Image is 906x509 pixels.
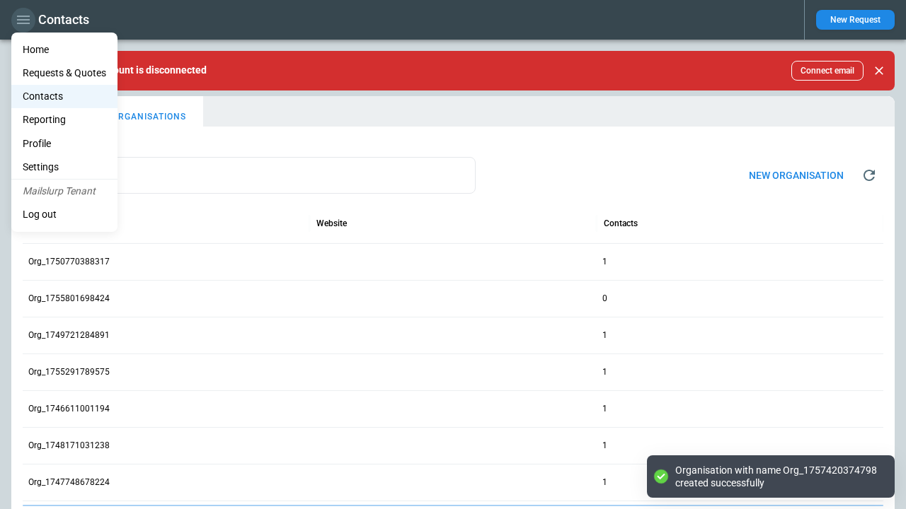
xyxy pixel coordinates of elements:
[11,132,117,156] a: Profile
[11,203,117,226] li: Log out
[11,38,117,62] a: Home
[11,62,117,85] a: Requests & Quotes
[675,464,881,489] div: Organisation with name Org_1757420374798 created successfully
[11,85,117,108] a: Contacts
[11,156,117,179] a: Settings
[11,180,117,203] li: Mailslurp Tenant
[11,108,117,131] a: Reporting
